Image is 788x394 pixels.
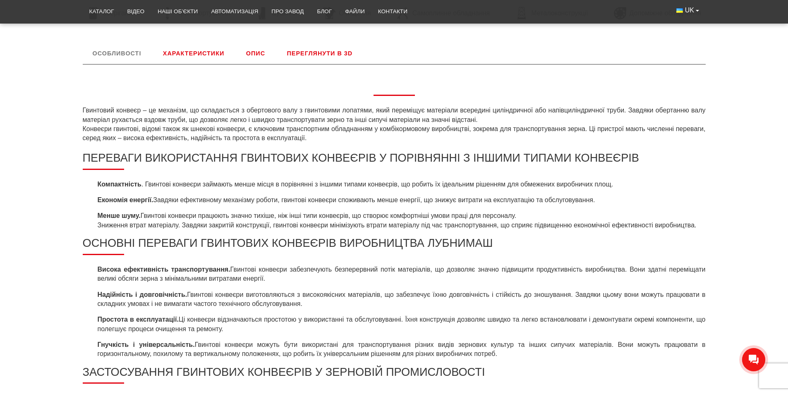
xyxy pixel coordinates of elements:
[676,8,683,13] img: Українська
[98,196,153,203] strong: Економія енергії.
[98,266,230,273] strong: Висока ефективність транспортування.
[98,341,195,348] strong: Гнучкість і універсальність.
[121,2,151,21] a: Відео
[94,265,706,284] li: Гвинтові конвеєри забезпечують безперервний потік матеріалів, що дозволяє значно підвищити продук...
[153,43,234,64] a: Характеристики
[83,151,706,170] h2: Переваги використання гвинтових конвеєрів у порівнянні з іншими типами конвеєрів
[670,2,705,18] button: UK
[94,290,706,309] li: Гвинтові конвеєри виготовляються з високоякісних матеріалів, що забезпечує їхню довговічність і с...
[338,2,371,21] a: Файли
[265,2,310,21] a: Про завод
[94,196,706,205] li: Завдяки ефективному механізму роботи, гвинтові конвеєри споживають менше енергії, що знижує витра...
[83,365,706,384] h2: Застосування гвинтових конвеєрів у зерновій промисловості
[83,106,706,143] p: Гвинтовий конвеєр – це механізм, що складається з обертового валу з гвинтовими лопатями, який пер...
[98,316,179,323] strong: Простота в експлуатації.
[94,211,706,230] li: Гвинтові конвеєри працюють значно тихіше, ніж інші типи конвеєрів, що створює комфортніші умови п...
[94,315,706,334] li: Ці конвеєри відзначаються простотою у використанні та обслуговуванні. Їхня конструкція дозволяє ш...
[83,2,121,21] a: Каталог
[98,291,187,298] strong: Надійність і довговічність.
[371,2,414,21] a: Контакти
[277,43,363,64] a: Переглянути в 3D
[98,212,141,219] strong: Менше шуму.
[83,43,151,64] a: Особливості
[98,181,141,188] strong: Компактність
[83,236,706,255] h2: Основні переваги гвинтових конвеєрів виробництва Лубнимаш
[236,43,275,64] a: Опис
[151,2,204,21] a: Наші об’єкти
[94,180,706,189] li: . Гвинтові конвеєри займають менше місця в порівнянні з іншими типами конвеєрів, що робить їх іде...
[94,340,706,359] li: Гвинтові конвеєри можуть бути використані для транспортування різних видів зернових культур та ін...
[685,6,694,15] span: UK
[204,2,265,21] a: Автоматизація
[310,2,338,21] a: Блог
